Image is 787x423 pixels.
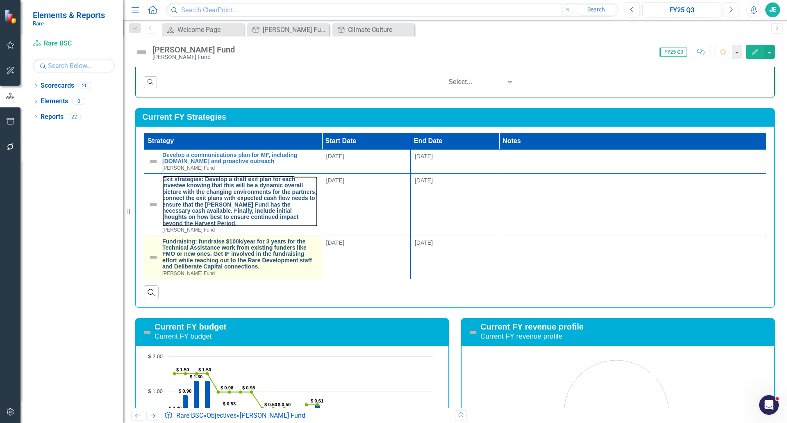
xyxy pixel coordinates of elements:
td: Double-Click to Edit Right Click for Context Menu [144,174,322,236]
text: $ 1.50 [176,367,189,372]
img: Not Defined [135,45,148,59]
div: FY25 Q3 [645,5,718,15]
input: Search ClearPoint... [166,3,619,17]
td: Double-Click to Edit Right Click for Context Menu [144,236,322,279]
iframe: Intercom live chat [759,395,779,415]
path: FY23 Q4, 0.97730036. FY Budget (millions). [250,390,253,393]
path: FY23 Q1, 0.977. FY Budget (millions). [217,390,220,393]
path: FY23 Q3, 0.9773. FY Budget (millions). [239,390,242,393]
td: Double-Click to Edit [322,236,410,279]
path: FY22 Q4, 1.5. FY Budget (millions). [206,372,209,375]
a: Develop a communications plan for MF, including [DOMAIN_NAME] and proactive outreach [162,152,318,165]
text: $ 0.98 [242,385,255,390]
a: Scorecards [41,81,74,91]
a: Current FY budget [155,322,226,331]
img: Not Defined [142,327,152,337]
small: Current FY revenue profile [480,332,562,340]
td: Double-Click to Edit [322,174,410,236]
button: JE [765,2,780,17]
span: Search [587,6,605,13]
div: [PERSON_NAME] Fund [152,45,235,54]
span: Elements & Reports [33,10,105,20]
span: [DATE] [326,177,344,184]
text: $ 0.53 [223,401,236,406]
text: $ 1.30 [190,374,202,379]
span: [DATE] [415,177,433,184]
td: Double-Click to Edit [410,236,499,279]
text: $ 0.90 [179,389,191,393]
text: $ 1.50 [198,367,211,372]
small: Rare [33,20,105,27]
path: FY25 Q1, 0.61499996. FY Budget (millions). [305,403,308,406]
path: FY23 Q2, 0.977. FY Budget (millions). [228,390,231,393]
button: FY25 Q3 [642,2,721,17]
a: Rare BSC [33,39,115,48]
div: 20 [78,82,91,89]
div: [PERSON_NAME] Fund [263,25,327,35]
img: Not Defined [148,252,158,262]
td: Double-Click to Edit [410,174,499,236]
span: [DATE] [415,239,433,246]
span: [DATE] [415,153,433,159]
span: [PERSON_NAME] Fund [162,165,215,171]
span: [PERSON_NAME] Fund [162,227,215,233]
td: Double-Click to Edit [322,149,410,173]
div: 22 [68,113,81,120]
div: Welcome Page [177,25,242,35]
div: [PERSON_NAME] Fund [152,54,235,60]
span: FY25 Q3 [660,48,687,57]
td: Double-Click to Edit Right Click for Context Menu [144,149,322,173]
td: Double-Click to Edit [499,174,766,236]
td: Double-Click to Edit [499,236,766,279]
small: Current FY budget [155,332,212,340]
path: FY22 Q2, 1.5. FY Budget (millions). [184,372,187,375]
text: $ 0.40 [169,406,182,411]
path: FY22 Q1, 1.5. FY Budget (millions). [173,372,176,375]
h3: Current FY Strategies [142,112,771,121]
a: Climate Culture [334,25,412,35]
text: $ 0.61 [311,398,323,403]
a: Objectives [207,412,237,419]
a: [PERSON_NAME] Fund [249,25,327,35]
button: Search [575,4,616,16]
div: » » [164,411,449,421]
img: Not Defined [148,157,158,166]
text: $ 0.50 [278,402,291,407]
text: $ 1.00 [148,388,163,394]
path: FY25 Q2, 0.61499996. FY Budget (millions). [316,403,319,406]
td: Double-Click to Edit [410,149,499,173]
text: $ 2.00 [148,353,163,359]
path: FY22 Q3, 1.5. FY Budget (millions). [195,372,198,375]
img: ClearPoint Strategy [4,9,18,24]
div: Climate Culture [348,25,412,35]
a: Welcome Page [164,25,242,35]
span: [DATE] [326,239,344,246]
a: Elements [41,97,68,106]
span: [PERSON_NAME] Fund [162,271,215,276]
a: Rare BSC [176,412,203,419]
div: 0 [72,98,85,105]
img: Not Defined [148,200,158,209]
div: [PERSON_NAME] Fund [240,412,305,419]
td: Double-Click to Edit [499,149,766,173]
a: Fundraising: fundraise $100k/year for 3 years for the Technical Assistance work from existing fun... [162,239,318,270]
a: Reports [41,112,64,122]
span: [DATE] [326,153,344,159]
text: $ 0.50 [264,402,277,407]
a: Current FY revenue profile [480,322,584,331]
input: Search Below... [33,59,115,73]
text: $ 0.98 [221,385,233,390]
img: Not Defined [468,327,478,337]
a: Exit strategies: Develop a draft exit plan for each investee knowing that this will be a dynamic ... [162,176,318,227]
